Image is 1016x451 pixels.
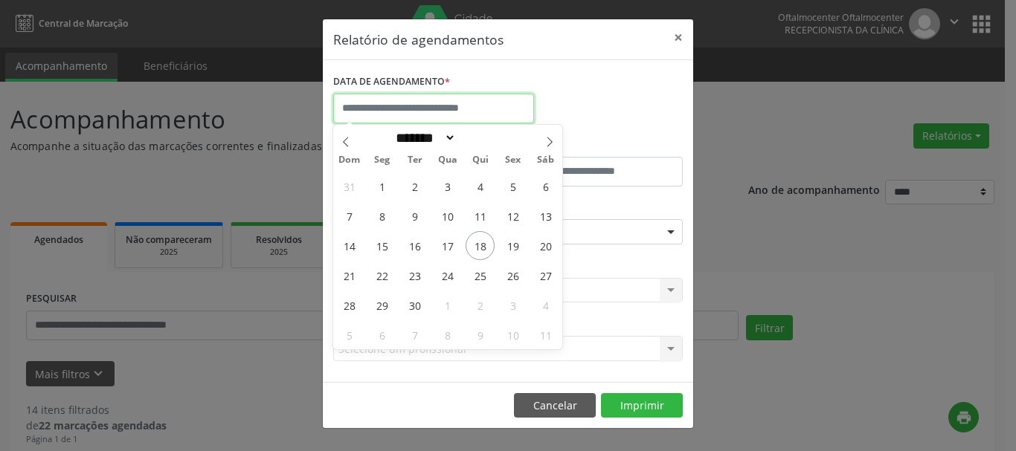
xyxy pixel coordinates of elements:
span: Setembro 8, 2025 [367,201,396,230]
span: Setembro 1, 2025 [367,172,396,201]
span: Outubro 2, 2025 [466,291,495,319]
label: DATA DE AGENDAMENTO [333,71,450,94]
span: Dom [333,155,366,165]
span: Setembro 7, 2025 [335,201,364,230]
span: Setembro 19, 2025 [498,231,527,260]
span: Setembro 17, 2025 [433,231,462,260]
span: Setembro 11, 2025 [466,201,495,230]
span: Outubro 1, 2025 [433,291,462,319]
span: Setembro 12, 2025 [498,201,527,230]
span: Setembro 29, 2025 [367,291,396,319]
span: Outubro 10, 2025 [498,320,527,349]
span: Sáb [530,155,562,165]
button: Close [663,19,693,56]
span: Agosto 31, 2025 [335,172,364,201]
button: Cancelar [514,393,596,418]
span: Setembro 5, 2025 [498,172,527,201]
span: Setembro 25, 2025 [466,261,495,290]
span: Sex [497,155,530,165]
h5: Relatório de agendamentos [333,30,504,49]
span: Outubro 11, 2025 [531,320,560,349]
span: Outubro 7, 2025 [400,320,429,349]
span: Outubro 6, 2025 [367,320,396,349]
span: Outubro 4, 2025 [531,291,560,319]
span: Seg [366,155,399,165]
span: Outubro 9, 2025 [466,320,495,349]
span: Setembro 23, 2025 [400,261,429,290]
span: Qui [464,155,497,165]
span: Setembro 3, 2025 [433,172,462,201]
span: Setembro 26, 2025 [498,261,527,290]
span: Setembro 15, 2025 [367,231,396,260]
span: Setembro 9, 2025 [400,201,429,230]
span: Setembro 18, 2025 [466,231,495,260]
span: Setembro 22, 2025 [367,261,396,290]
span: Setembro 28, 2025 [335,291,364,319]
span: Setembro 27, 2025 [531,261,560,290]
span: Setembro 30, 2025 [400,291,429,319]
button: Imprimir [601,393,683,418]
span: Qua [431,155,464,165]
span: Setembro 13, 2025 [531,201,560,230]
span: Setembro 20, 2025 [531,231,560,260]
span: Setembro 6, 2025 [531,172,560,201]
span: Setembro 2, 2025 [400,172,429,201]
span: Setembro 16, 2025 [400,231,429,260]
span: Outubro 3, 2025 [498,291,527,319]
select: Month [390,130,456,146]
span: Ter [399,155,431,165]
span: Outubro 5, 2025 [335,320,364,349]
span: Setembro 4, 2025 [466,172,495,201]
span: Outubro 8, 2025 [433,320,462,349]
label: ATÉ [512,134,683,157]
input: Year [456,130,505,146]
span: Setembro 14, 2025 [335,231,364,260]
span: Setembro 10, 2025 [433,201,462,230]
span: Setembro 21, 2025 [335,261,364,290]
span: Setembro 24, 2025 [433,261,462,290]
